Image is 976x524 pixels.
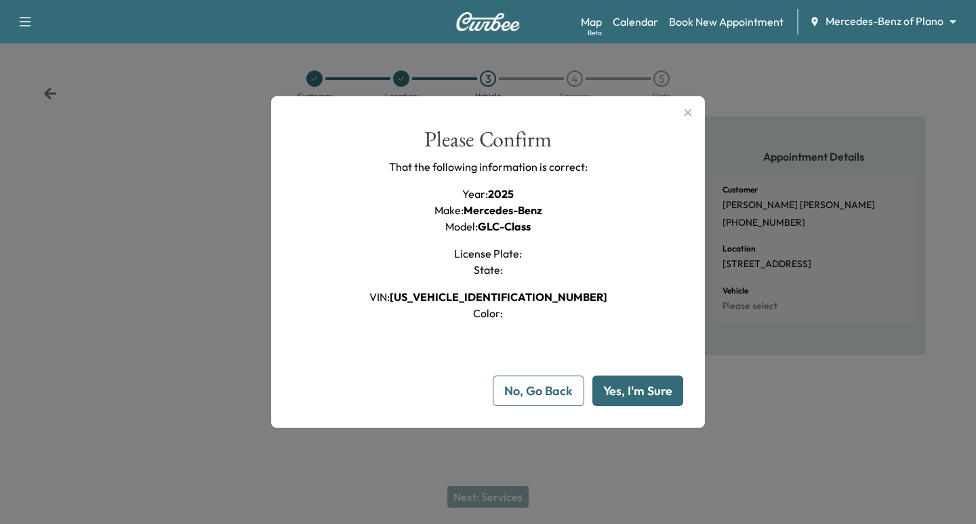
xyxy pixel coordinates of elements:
[454,245,522,262] h1: License Plate :
[592,376,683,406] button: Yes, I'm Sure
[445,218,531,235] h1: Model :
[473,305,503,321] h1: Color :
[826,14,943,29] span: Mercedes-Benz of Plano
[493,376,584,406] button: No, Go Back
[424,129,552,159] div: Please Confirm
[581,14,602,30] a: MapBeta
[613,14,658,30] a: Calendar
[588,28,602,38] div: Beta
[369,289,607,305] h1: VIN :
[455,12,521,31] img: Curbee Logo
[389,159,588,175] p: That the following information is correct:
[669,14,784,30] a: Book New Appointment
[464,203,542,217] span: Mercedes-Benz
[474,262,503,278] h1: State :
[462,186,514,202] h1: Year :
[390,290,607,304] span: [US_VEHICLE_IDENTIFICATION_NUMBER]
[478,220,531,233] span: GLC-Class
[434,202,542,218] h1: Make :
[488,187,514,201] span: 2025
